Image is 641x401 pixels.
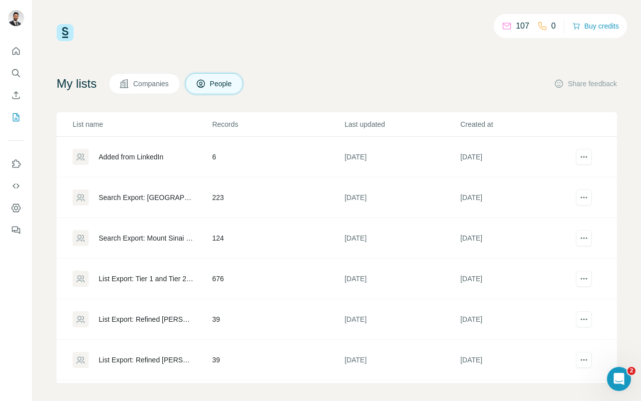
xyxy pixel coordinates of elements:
div: List Export: Refined [PERSON_NAME] Contacts - [DATE] 21:09 [99,314,195,324]
p: Records [212,119,344,129]
td: 124 [212,218,344,259]
span: 2 [627,367,635,375]
td: [DATE] [460,340,575,380]
div: Added from LinkedIn [99,152,163,162]
button: My lists [8,108,24,126]
td: [DATE] [460,299,575,340]
td: [DATE] [460,218,575,259]
img: Surfe Logo [57,24,74,41]
button: actions [576,271,592,287]
button: Use Surfe API [8,177,24,195]
button: actions [576,352,592,368]
button: Buy credits [572,19,619,33]
td: [DATE] [344,340,460,380]
button: Use Surfe on LinkedIn [8,155,24,173]
button: Search [8,64,24,82]
p: 107 [516,20,529,32]
img: Avatar [8,10,24,26]
button: actions [576,311,592,327]
h4: My lists [57,76,97,92]
td: [DATE] [344,137,460,177]
div: Search Export: [GEOGRAPHIC_DATA], [GEOGRAPHIC_DATA], [GEOGRAPHIC_DATA]… - [DATE] 16:25 [99,192,195,203]
td: [DATE] [460,137,575,177]
button: actions [576,230,592,246]
span: Companies [133,79,170,89]
td: [DATE] [344,299,460,340]
button: Enrich CSV [8,86,24,104]
td: 39 [212,299,344,340]
button: Share feedback [554,79,617,89]
button: actions [576,189,592,206]
td: 676 [212,259,344,299]
td: 6 [212,137,344,177]
p: List name [73,119,211,129]
div: Search Export: Mount Sinai Health System, [GEOGRAPHIC_DATA], [US_STATE] Medicine, AdventHealth,… ... [99,233,195,243]
p: 0 [551,20,556,32]
div: List Export: Refined [PERSON_NAME] Contacts - [DATE] 21:08 [99,355,195,365]
button: Feedback [8,221,24,239]
p: Created at [460,119,575,129]
td: [DATE] [344,259,460,299]
button: Dashboard [8,199,24,217]
td: [DATE] [344,218,460,259]
span: People [210,79,233,89]
td: [DATE] [344,177,460,218]
button: Quick start [8,42,24,60]
iframe: Intercom live chat [607,367,631,391]
td: 223 [212,177,344,218]
td: [DATE] [460,177,575,218]
td: [DATE] [460,259,575,299]
p: Last updated [345,119,459,129]
div: List Export: Tier 1 and Tier 2 Leads - [DATE] 22:41 [99,274,195,284]
button: actions [576,149,592,165]
td: 39 [212,340,344,380]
